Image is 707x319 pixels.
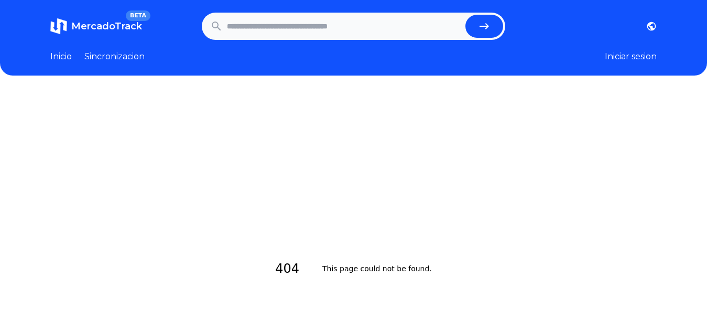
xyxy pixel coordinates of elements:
span: BETA [126,10,150,21]
a: MercadoTrackBETA [50,18,142,35]
a: Sincronizacion [84,50,145,63]
span: MercadoTrack [71,20,142,32]
img: MercadoTrack [50,18,67,35]
h2: This page could not be found. [322,256,432,282]
button: Iniciar sesion [605,50,657,63]
a: Inicio [50,50,72,63]
h1: 404 [275,256,312,282]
